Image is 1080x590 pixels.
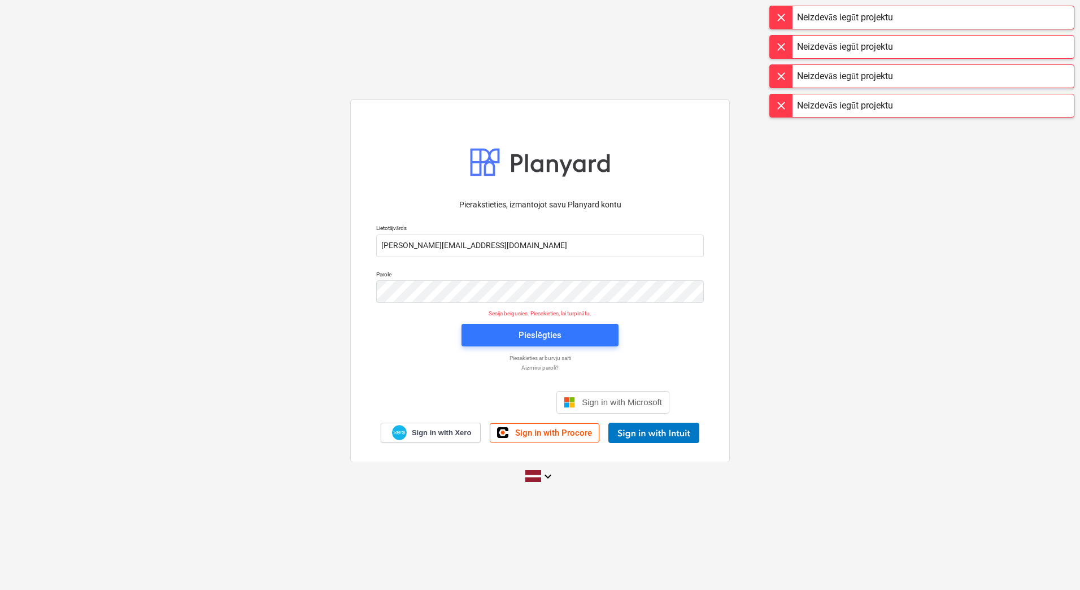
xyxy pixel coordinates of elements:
[371,354,709,362] a: Piesakieties ar burvju saiti
[564,397,575,408] img: Microsoft logo
[461,324,619,346] button: Pieslēgties
[797,11,893,24] div: Neizdevās iegūt projektu
[582,397,662,407] span: Sign in with Microsoft
[515,428,592,438] span: Sign in with Procore
[797,40,893,54] div: Neizdevās iegūt projektu
[371,364,709,371] a: Aizmirsi paroli?
[519,328,561,342] div: Pieslēgties
[797,99,893,112] div: Neizdevās iegūt projektu
[392,425,407,440] img: Xero logo
[376,224,704,234] p: Lietotājvārds
[490,423,599,442] a: Sign in with Procore
[541,470,555,483] i: keyboard_arrow_down
[376,199,704,211] p: Pierakstieties, izmantojot savu Planyard kontu
[369,310,711,317] p: Sesija beigusies. Piesakieties, lai turpinātu.
[381,423,481,442] a: Sign in with Xero
[376,271,704,280] p: Parole
[405,390,553,415] iframe: Кнопка "Войти с аккаунтом Google"
[412,428,471,438] span: Sign in with Xero
[797,70,893,83] div: Neizdevās iegūt projektu
[376,235,704,257] input: Lietotājvārds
